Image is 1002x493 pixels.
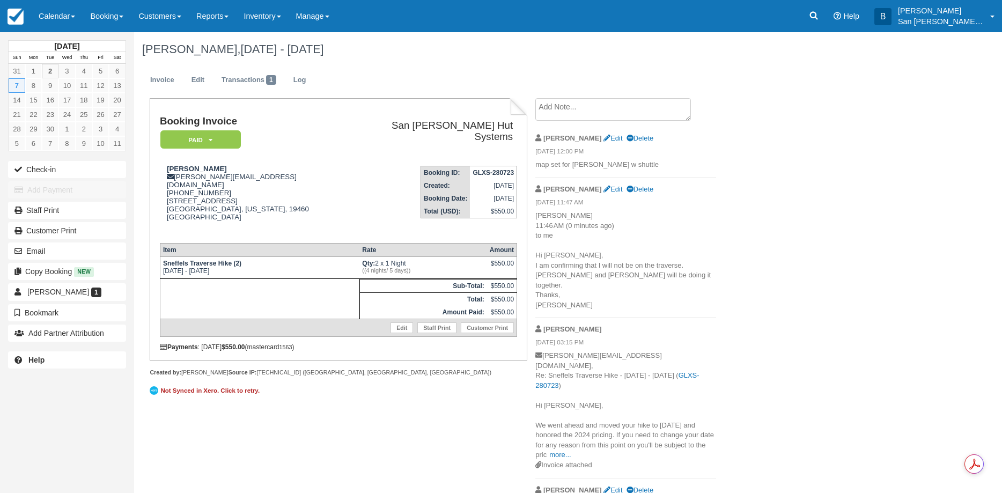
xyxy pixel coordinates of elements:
[470,192,517,205] td: [DATE]
[603,134,622,142] a: Edit
[359,256,487,278] td: 2 x 1 Night
[549,451,571,459] a: more...
[266,75,276,85] span: 1
[359,306,487,319] th: Amount Paid:
[627,134,653,142] a: Delete
[54,42,79,50] strong: [DATE]
[163,260,241,267] strong: Sneffels Traverse Hike (2)
[150,369,181,376] strong: Created by:
[627,185,653,193] a: Delete
[25,64,42,78] a: 1
[285,70,314,91] a: Log
[898,5,984,16] p: [PERSON_NAME]
[92,64,109,78] a: 5
[150,385,262,396] a: Not Synced in Xero. Click to retry.
[58,64,75,78] a: 3
[8,283,126,300] a: [PERSON_NAME] 1
[359,243,487,256] th: Rate
[543,134,602,142] strong: [PERSON_NAME]
[92,136,109,151] a: 10
[874,8,892,25] div: B
[843,12,859,20] span: Help
[359,292,487,306] th: Total:
[279,344,292,350] small: 1563
[76,107,92,122] a: 25
[142,43,878,56] h1: [PERSON_NAME],
[535,351,716,460] p: [PERSON_NAME][EMAIL_ADDRESS][DOMAIN_NAME], Re: Sneffels Traverse Hike - [DATE] - [DATE] ( ) Hi [P...
[58,107,75,122] a: 24
[535,160,716,170] p: map set for [PERSON_NAME] w shuttle
[222,343,245,351] strong: $550.00
[183,70,212,91] a: Edit
[167,165,227,173] strong: [PERSON_NAME]
[898,16,984,27] p: San [PERSON_NAME] Hut Systems
[28,356,45,364] b: Help
[535,371,699,389] a: GLXS-280723
[25,122,42,136] a: 29
[9,122,25,136] a: 28
[359,279,487,292] th: Sub-Total:
[213,70,284,91] a: Transactions1
[160,343,517,351] div: : [DATE] (mastercard )
[76,52,92,64] th: Thu
[8,9,24,25] img: checkfront-main-nav-mini-logo.png
[470,179,517,192] td: [DATE]
[27,288,89,296] span: [PERSON_NAME]
[25,52,42,64] th: Mon
[417,322,456,333] a: Staff Print
[535,198,716,210] em: [DATE] 11:47 AM
[8,181,126,198] button: Add Payment
[76,64,92,78] a: 4
[487,243,517,256] th: Amount
[362,260,375,267] strong: Qty
[490,260,514,276] div: $550.00
[76,78,92,93] a: 11
[160,116,349,127] h1: Booking Invoice
[25,136,42,151] a: 6
[109,78,126,93] a: 13
[421,205,470,218] th: Total (USD):
[421,166,470,180] th: Booking ID:
[8,202,126,219] a: Staff Print
[58,93,75,107] a: 17
[109,64,126,78] a: 6
[25,107,42,122] a: 22
[109,107,126,122] a: 27
[421,192,470,205] th: Booking Date:
[8,325,126,342] button: Add Partner Attribution
[160,243,359,256] th: Item
[9,78,25,93] a: 7
[535,460,716,470] div: Invoice attached
[142,70,182,91] a: Invoice
[160,256,359,278] td: [DATE] - [DATE]
[42,107,58,122] a: 23
[42,93,58,107] a: 16
[487,306,517,319] td: $550.00
[42,52,58,64] th: Tue
[487,292,517,306] td: $550.00
[353,120,513,142] h2: San [PERSON_NAME] Hut Systems
[25,93,42,107] a: 15
[240,42,323,56] span: [DATE] - [DATE]
[42,122,58,136] a: 30
[42,78,58,93] a: 9
[229,369,257,376] strong: Source IP:
[92,52,109,64] th: Fri
[8,242,126,260] button: Email
[58,52,75,64] th: Wed
[8,222,126,239] a: Customer Print
[9,107,25,122] a: 21
[25,78,42,93] a: 8
[91,288,101,297] span: 1
[92,78,109,93] a: 12
[150,369,527,377] div: [PERSON_NAME] [TECHNICAL_ID] ([GEOGRAPHIC_DATA], [GEOGRAPHIC_DATA], [GEOGRAPHIC_DATA])
[76,93,92,107] a: 18
[160,343,198,351] strong: Payments
[421,179,470,192] th: Created:
[109,122,126,136] a: 4
[543,325,602,333] strong: [PERSON_NAME]
[58,122,75,136] a: 1
[535,338,716,350] em: [DATE] 03:15 PM
[362,267,484,274] em: ((4 nights/ 5 days))
[74,267,94,276] span: New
